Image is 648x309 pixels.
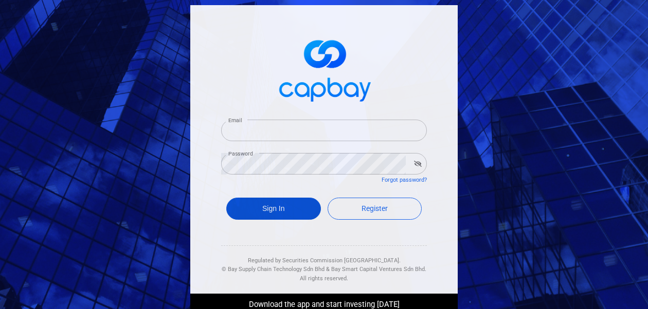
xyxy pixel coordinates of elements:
label: Password [228,150,253,158]
span: Register [362,204,388,213]
button: Sign In [226,198,321,220]
div: Regulated by Securities Commission [GEOGRAPHIC_DATA]. & All rights reserved. [221,246,427,283]
a: Forgot password? [382,177,427,183]
a: Register [328,198,422,220]
span: Bay Smart Capital Ventures Sdn Bhd. [331,266,426,273]
span: © Bay Supply Chain Technology Sdn Bhd [222,266,325,273]
img: logo [273,31,375,107]
label: Email [228,117,242,124]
